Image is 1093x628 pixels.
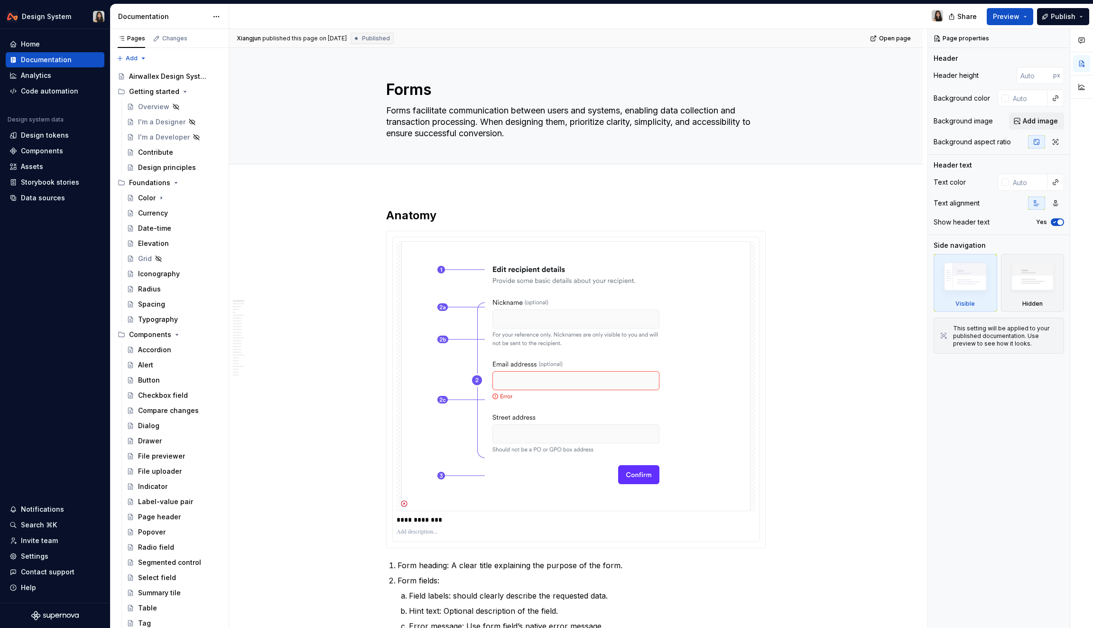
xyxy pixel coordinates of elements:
[138,224,171,233] div: Date-time
[123,418,225,433] a: Dialog
[21,131,69,140] div: Design tokens
[21,39,40,49] div: Home
[129,87,179,96] div: Getting started
[1017,67,1053,84] input: Auto
[6,175,104,190] a: Storybook stories
[138,269,180,279] div: Iconography
[123,114,225,130] a: I'm a Designer
[123,525,225,540] a: Popover
[138,527,166,537] div: Popover
[2,6,108,27] button: Design SystemXiangjun
[21,552,48,561] div: Settings
[21,86,78,96] div: Code automation
[138,482,167,491] div: Indicator
[384,78,764,101] textarea: Forms
[118,35,145,42] div: Pages
[123,570,225,585] a: Select field
[6,564,104,580] button: Contact support
[118,12,208,21] div: Documentation
[1051,12,1075,21] span: Publish
[21,505,64,514] div: Notifications
[237,35,261,42] span: Xiangjun
[1036,218,1047,226] label: Yes
[6,143,104,159] a: Components
[138,345,171,355] div: Accordion
[21,567,74,577] div: Contact support
[123,281,225,297] a: Radius
[138,284,161,294] div: Radius
[21,536,58,545] div: Invite team
[138,148,173,157] div: Contribute
[138,239,169,248] div: Elevation
[138,360,153,370] div: Alert
[123,388,225,403] a: Checkbox field
[138,619,151,628] div: Tag
[21,162,43,171] div: Assets
[138,208,168,218] div: Currency
[123,160,225,175] a: Design principles
[31,611,79,620] svg: Supernova Logo
[879,35,911,42] span: Open page
[957,12,977,21] span: Share
[934,116,993,126] div: Background image
[123,509,225,525] a: Page header
[138,543,174,552] div: Radio field
[138,467,182,476] div: File uploader
[1023,116,1058,126] span: Add image
[138,603,157,613] div: Table
[123,540,225,555] a: Radio field
[123,206,225,221] a: Currency
[138,512,181,522] div: Page header
[126,55,138,62] span: Add
[934,241,986,250] div: Side navigation
[123,221,225,236] a: Date-time
[1001,254,1065,312] div: Hidden
[123,236,225,251] a: Elevation
[1053,72,1060,79] p: px
[262,35,347,42] div: published this page on [DATE]
[21,146,63,156] div: Components
[123,449,225,464] a: File previewer
[123,266,225,281] a: Iconography
[129,72,207,81] div: Airwallex Design System
[6,517,104,533] button: Search ⌘K
[398,560,766,571] p: Form heading: A clear title explaining the purpose of the form.
[934,198,980,208] div: Text alignment
[123,99,225,114] a: Overview
[138,406,199,415] div: Compare changes
[944,8,983,25] button: Share
[138,451,185,461] div: File previewer
[1009,112,1064,130] button: Add image
[932,10,943,21] img: Xiangjun
[934,160,972,170] div: Header text
[114,84,225,99] div: Getting started
[123,464,225,479] a: File uploader
[7,11,18,22] img: 0733df7c-e17f-4421-95a9-ced236ef1ff0.png
[1009,90,1047,107] input: Auto
[6,502,104,517] button: Notifications
[6,128,104,143] a: Design tokens
[6,533,104,548] a: Invite team
[22,12,71,21] div: Design System
[6,549,104,564] a: Settings
[123,600,225,616] a: Table
[867,32,915,45] a: Open page
[123,342,225,357] a: Accordion
[123,585,225,600] a: Summary tile
[123,479,225,494] a: Indicator
[934,94,990,103] div: Background color
[6,84,104,99] a: Code automation
[123,297,225,312] a: Spacing
[123,357,225,373] a: Alert
[123,312,225,327] a: Typography
[993,12,1019,21] span: Preview
[384,103,764,141] textarea: Forms facilitate communication between users and systems, enabling data collection and transactio...
[8,116,64,123] div: Design system data
[6,159,104,174] a: Assets
[138,436,162,446] div: Drawer
[138,132,190,142] div: I'm a Developer
[21,178,79,187] div: Storybook stories
[162,35,187,42] div: Changes
[6,37,104,52] a: Home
